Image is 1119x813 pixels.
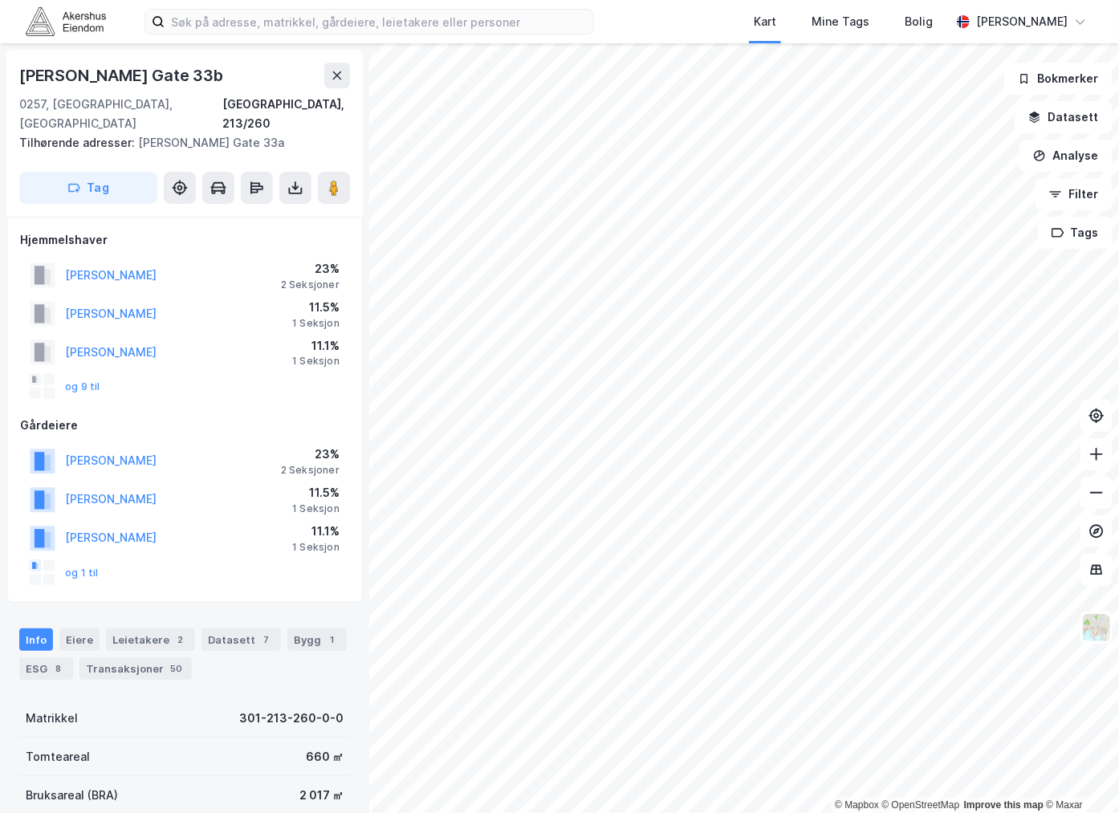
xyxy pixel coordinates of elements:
div: [PERSON_NAME] [976,12,1068,31]
button: Tag [19,172,157,204]
div: [PERSON_NAME] Gate 33b [19,63,226,88]
button: Bokmerker [1004,63,1113,95]
div: 11.5% [292,483,340,502]
div: 1 Seksjon [292,317,340,330]
div: Mine Tags [812,12,869,31]
button: Filter [1036,178,1113,210]
div: [PERSON_NAME] Gate 33a [19,133,337,152]
div: 2 [173,632,189,648]
div: 23% [281,259,340,278]
img: akershus-eiendom-logo.9091f326c980b4bce74ccdd9f866810c.svg [26,7,106,35]
div: Kontrollprogram for chat [1039,736,1119,813]
div: 0257, [GEOGRAPHIC_DATA], [GEOGRAPHIC_DATA] [19,95,222,133]
input: Søk på adresse, matrikkel, gårdeiere, leietakere eller personer [165,10,593,34]
button: Tags [1038,217,1113,249]
div: 7 [258,632,275,648]
div: 2 017 ㎡ [299,786,344,805]
div: Hjemmelshaver [20,230,349,250]
div: ESG [19,657,73,680]
div: 11.1% [292,336,340,356]
div: [GEOGRAPHIC_DATA], 213/260 [222,95,350,133]
div: 8 [51,661,67,677]
button: Analyse [1019,140,1113,172]
div: Transaksjoner [79,657,192,680]
div: 50 [167,661,185,677]
div: Bygg [287,628,347,651]
a: OpenStreetMap [882,799,960,811]
div: Bolig [905,12,933,31]
div: Eiere [59,628,100,651]
div: 11.1% [292,522,340,541]
div: 23% [281,445,340,464]
div: 11.5% [292,298,340,317]
div: 2 Seksjoner [281,464,340,477]
button: Datasett [1015,101,1113,133]
div: 1 [324,632,340,648]
a: Mapbox [835,799,879,811]
div: 660 ㎡ [306,747,344,766]
div: 2 Seksjoner [281,278,340,291]
div: 1 Seksjon [292,541,340,554]
div: Matrikkel [26,709,78,728]
div: Datasett [201,628,281,651]
iframe: Chat Widget [1039,736,1119,813]
span: Tilhørende adresser: [19,136,138,149]
div: Tomteareal [26,747,90,766]
img: Z [1081,612,1112,643]
div: Leietakere [106,628,195,651]
div: Kart [754,12,776,31]
div: 1 Seksjon [292,502,340,515]
div: Bruksareal (BRA) [26,786,118,805]
div: 1 Seksjon [292,355,340,368]
div: Info [19,628,53,651]
a: Improve this map [964,799,1044,811]
div: Gårdeiere [20,416,349,435]
div: 301-213-260-0-0 [239,709,344,728]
